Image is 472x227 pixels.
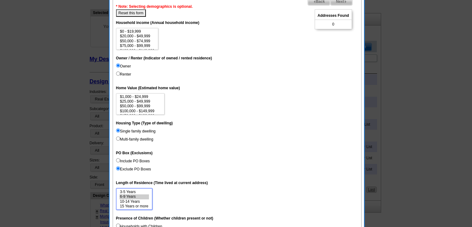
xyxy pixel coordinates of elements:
img: button-next-arrow-gray.png [344,0,347,3]
input: Exclude PO Boxes [116,166,120,170]
input: Multi-family dwelling [116,137,120,141]
span: Addresses Found [315,12,351,20]
option: $20,000 - $49,999 [119,34,155,39]
option: $25,000 - $49,999 [119,99,161,104]
label: Single family dwelling [116,128,156,134]
input: Owner [116,63,120,67]
input: Renter [116,72,120,76]
label: Exclude PO Boxes [116,166,151,172]
option: 6-9 Years [119,194,149,199]
label: Length of Residence (Time lived at current address) [116,180,208,186]
option: $0 - $19,999 [119,29,155,34]
label: Home Value (Estimated home value) [116,85,180,91]
label: PO Box (Exclusions) [116,150,153,156]
button: Reset this form [116,9,146,17]
option: 3-5 Years [119,190,149,194]
span: 0 [332,21,334,27]
option: $50,000 - $74,999 [119,39,155,44]
label: Presence of Children (Whether children present or not) [116,215,213,221]
option: $50,000 - $99,999 [119,104,161,109]
span: * Note: Selecting demographics is optional. [116,4,193,9]
option: $100,000 - $149,999 [119,49,155,53]
option: $150,000 - $199,999 [119,113,161,118]
label: Owner [116,63,131,69]
label: Owner / Renter (Indicator of owned / rented residence) [116,55,212,61]
option: $100,000 - $149,999 [119,109,161,113]
label: Multi-family dwelling [116,137,153,142]
input: Include PO Boxes [116,158,120,162]
label: Housing Type (Type of dwelling) [116,120,173,126]
input: Single family dwelling [116,128,120,132]
option: $75,000 - $99,999 [119,44,155,48]
label: Renter [116,72,131,77]
img: button-prev-arrow-gray.png [313,0,316,3]
label: Household income (Annual household income) [116,20,200,25]
option: 10-14 Years [119,199,149,204]
option: 15 Years or more [119,204,149,209]
option: $1,000 - $24,999 [119,95,161,99]
label: Include PO Boxes [116,158,150,164]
